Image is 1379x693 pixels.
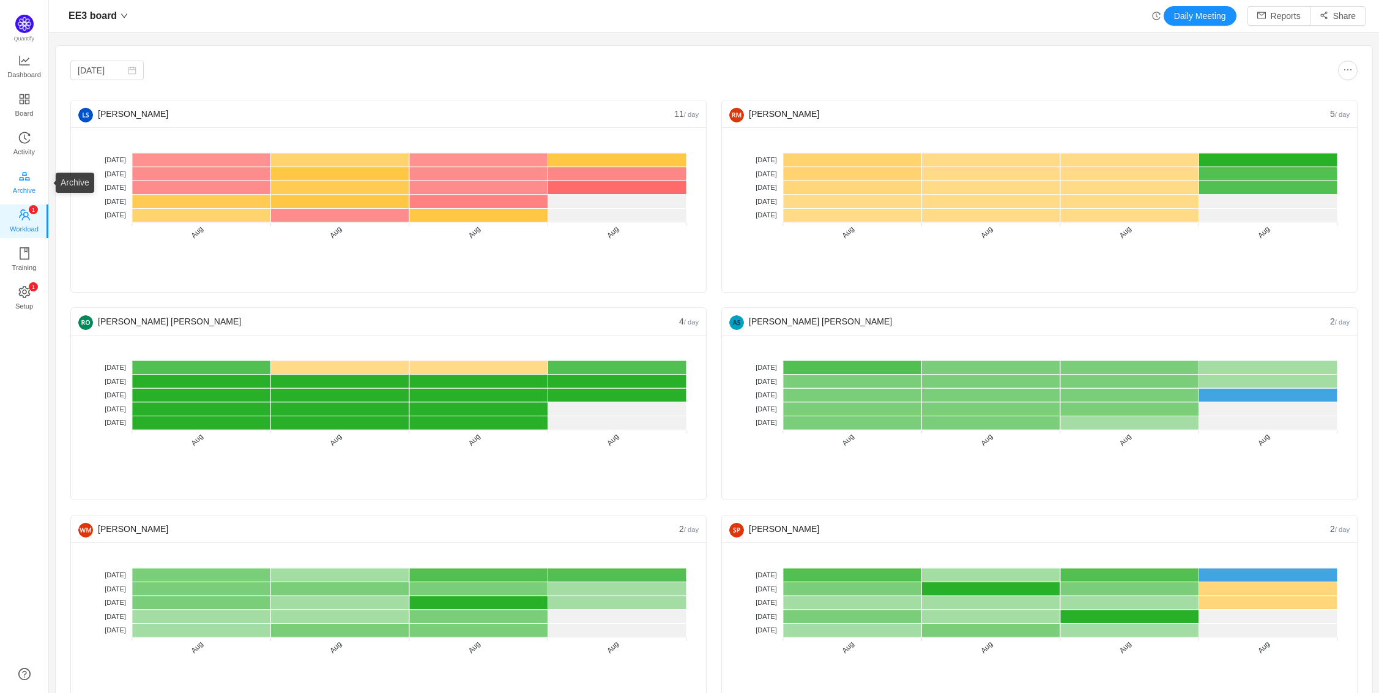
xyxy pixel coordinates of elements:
tspan: [DATE] [756,198,777,205]
img: RM-1.png [729,108,744,122]
i: icon: gold [18,170,31,182]
a: Training [18,248,31,272]
tspan: [DATE] [756,571,777,579]
small: / day [1335,526,1350,533]
tspan: Aug [605,225,620,240]
tspan: [DATE] [756,419,777,426]
span: Quantify [14,36,35,42]
tspan: [DATE] [105,613,126,620]
span: 4 [679,317,699,326]
span: Archive [13,178,35,203]
tspan: [DATE] [105,211,126,219]
tspan: [DATE] [105,156,126,163]
tspan: Aug [328,225,343,240]
p: 1 [31,205,34,214]
span: 5 [1330,109,1350,119]
span: 2 [679,524,699,534]
a: icon: settingSetup [18,287,31,311]
tspan: [DATE] [105,585,126,593]
tspan: [DATE] [756,170,777,178]
div: [PERSON_NAME] [78,100,674,127]
tspan: [DATE] [756,599,777,606]
tspan: [DATE] [105,599,126,606]
i: icon: history [1152,12,1161,20]
tspan: [DATE] [105,571,126,579]
img: SP-1.png [729,523,744,538]
span: Dashboard [7,62,41,87]
small: / day [684,318,699,326]
tspan: Aug [841,432,856,448]
tspan: [DATE] [105,364,126,371]
tspan: Aug [328,432,343,448]
span: 2 [1330,524,1350,534]
tspan: Aug [1118,432,1133,448]
i: icon: team [18,209,31,221]
div: [PERSON_NAME] [729,100,1330,127]
img: Quantify [15,15,34,33]
tspan: [DATE] [105,405,126,413]
tspan: Aug [1256,225,1271,240]
tspan: Aug [467,432,482,448]
a: Archive [18,171,31,195]
div: [PERSON_NAME] [729,515,1330,542]
tspan: Aug [190,432,205,448]
tspan: [DATE] [756,613,777,620]
a: icon: question-circle [18,668,31,680]
sup: 1 [29,282,38,291]
tspan: [DATE] [756,391,777,399]
tspan: [DATE] [105,198,126,205]
tspan: Aug [328,640,343,655]
tspan: Aug [841,640,856,655]
small: / day [1335,111,1350,118]
p: 1 [31,282,34,291]
tspan: [DATE] [756,585,777,593]
i: icon: down [121,12,128,20]
tspan: Aug [1256,640,1271,655]
input: Select date [70,61,144,80]
tspan: [DATE] [105,184,126,191]
tspan: [DATE] [105,170,126,178]
i: icon: book [18,247,31,260]
div: [PERSON_NAME] [PERSON_NAME] [729,308,1330,335]
span: 11 [674,109,699,119]
tspan: Aug [1118,225,1133,240]
a: Activity [18,132,31,157]
button: Daily Meeting [1164,6,1236,26]
div: [PERSON_NAME] [78,515,679,542]
span: Training [12,255,36,280]
a: Board [18,94,31,118]
img: WM-1.png [78,523,93,538]
tspan: [DATE] [756,626,777,634]
i: icon: history [18,132,31,144]
span: Activity [13,140,35,164]
tspan: [DATE] [756,364,777,371]
img: LS-3.png [78,108,93,122]
i: icon: line-chart [18,54,31,67]
tspan: Aug [1256,432,1271,448]
tspan: Aug [979,432,994,448]
tspan: Aug [1118,640,1133,655]
span: Workload [10,217,39,241]
button: icon: mailReports [1247,6,1310,26]
i: icon: appstore [18,93,31,105]
small: / day [684,111,699,118]
sup: 1 [29,205,38,214]
tspan: Aug [979,225,994,240]
tspan: Aug [467,225,482,240]
tspan: Aug [190,225,205,240]
tspan: Aug [467,640,482,655]
img: 8399accaeb6e9541af654ee1ee35f0ad [78,315,93,330]
span: 2 [1330,317,1350,326]
tspan: [DATE] [105,419,126,426]
span: Board [15,101,34,125]
tspan: Aug [979,640,994,655]
tspan: Aug [605,640,620,655]
tspan: [DATE] [756,211,777,219]
i: icon: setting [18,286,31,298]
img: 721f3b518d278b8da5b50fa2ebec4e40 [729,315,744,330]
tspan: [DATE] [105,391,126,399]
small: / day [684,526,699,533]
tspan: Aug [190,640,205,655]
tspan: [DATE] [105,626,126,634]
tspan: [DATE] [105,378,126,385]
